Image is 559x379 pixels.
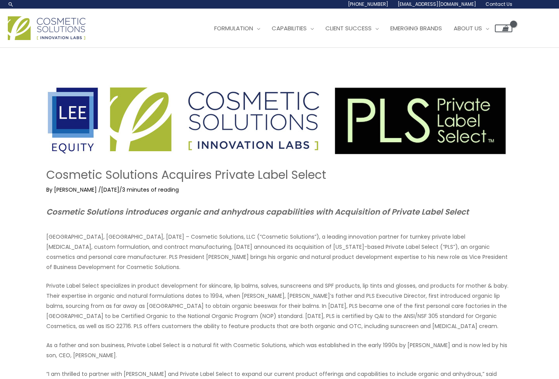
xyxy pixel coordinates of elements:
[320,17,384,40] a: Client Success
[46,281,513,331] p: Private Label Select specializes in product development for skincare, lip balms, salves, sunscree...
[46,232,513,272] p: [GEOGRAPHIC_DATA], [GEOGRAPHIC_DATA], [DATE] – Cosmetic Solutions, LLC (“Cosmetic Solutions”), a ...
[46,168,513,182] h1: Cosmetic Solutions Acquires Private Label Select
[454,24,482,32] span: About Us
[8,16,86,40] img: Cosmetic Solutions Logo
[486,1,512,7] span: Contact Us
[46,206,333,217] em: Cosmetic Solutions introduces organic and anhydrous capabilities with
[398,1,476,7] span: [EMAIL_ADDRESS][DOMAIN_NAME]
[384,17,448,40] a: Emerging Brands
[325,24,372,32] span: Client Success
[46,186,513,194] div: By / /
[266,17,320,40] a: Capabilities
[203,17,512,40] nav: Site Navigation
[272,24,307,32] span: Capabilities
[495,24,512,32] a: View Shopping Cart, empty
[208,17,266,40] a: Formulation
[448,17,495,40] a: About Us
[335,206,469,217] em: Acquisition of Private Label Select
[390,24,442,32] span: Emerging Brands
[348,1,388,7] span: [PHONE_NUMBER]
[46,85,508,157] img: pls acquisition image
[46,340,513,360] p: As a father and son business, Private Label Select is a natural fit with Cosmetic Solutions, whic...
[122,186,179,194] span: 3 minutes of reading
[214,24,253,32] span: Formulation
[8,1,14,7] a: Search icon link
[101,186,119,194] span: [DATE]
[54,186,97,194] span: [PERSON_NAME]
[54,186,98,194] a: [PERSON_NAME]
